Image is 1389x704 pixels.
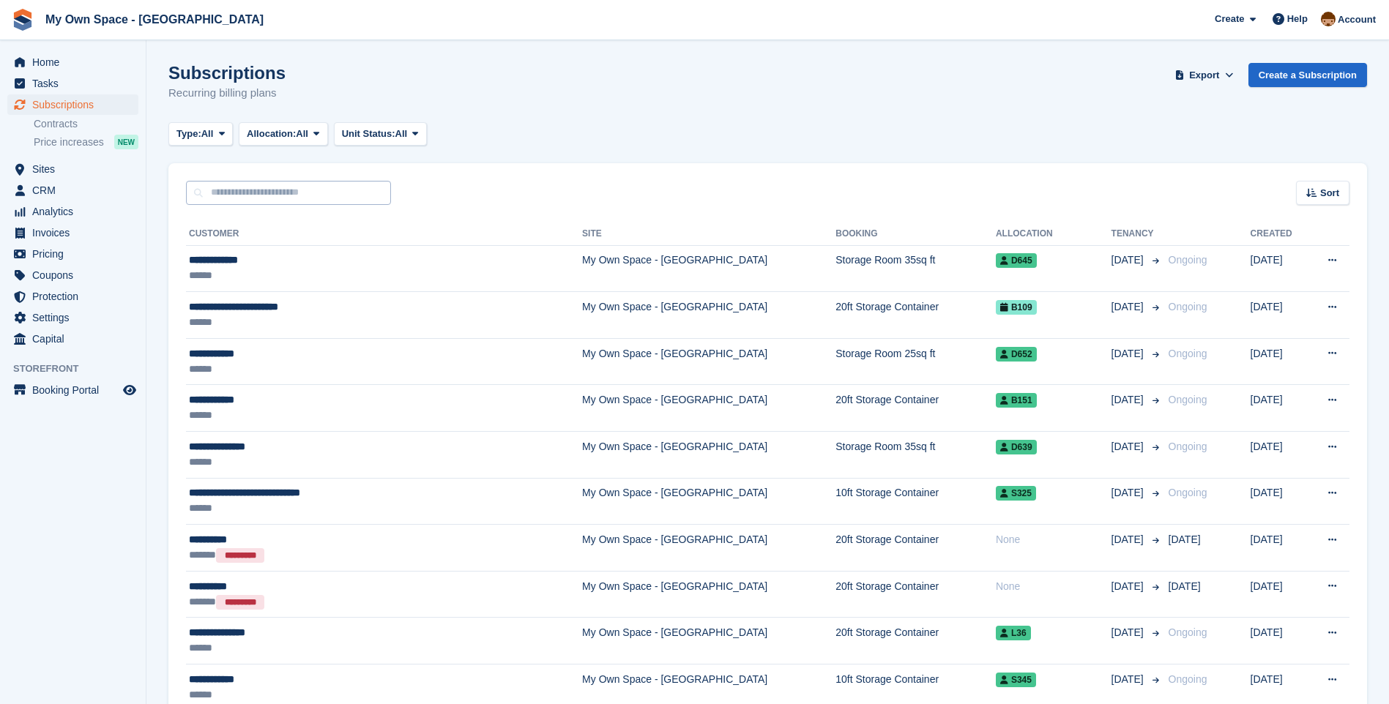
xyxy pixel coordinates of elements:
span: Allocation: [247,127,296,141]
td: 20ft Storage Container [835,385,996,432]
td: Storage Room 35sq ft [835,432,996,479]
span: B151 [996,393,1037,408]
a: menu [7,201,138,222]
span: D652 [996,347,1037,362]
td: Storage Room 35sq ft [835,245,996,292]
span: [DATE] [1111,439,1147,454]
a: menu [7,222,138,243]
span: Protection [32,286,120,307]
span: Booking Portal [32,380,120,400]
span: [DATE] [1111,625,1147,640]
td: [DATE] [1251,525,1308,572]
a: My Own Space - [GEOGRAPHIC_DATA] [40,7,269,31]
img: Paula Harris [1321,12,1336,26]
td: My Own Space - [GEOGRAPHIC_DATA] [582,525,835,572]
span: Help [1287,12,1308,26]
span: D645 [996,253,1037,268]
td: My Own Space - [GEOGRAPHIC_DATA] [582,571,835,618]
img: stora-icon-8386f47178a22dfd0bd8f6a31ec36ba5ce8667c1dd55bd0f319d3a0aa187defe.svg [12,9,34,31]
span: Sort [1320,186,1339,201]
span: [DATE] [1111,672,1147,687]
span: Create [1215,12,1244,26]
span: Ongoing [1169,673,1207,685]
a: Preview store [121,381,138,399]
td: My Own Space - [GEOGRAPHIC_DATA] [582,385,835,432]
span: S345 [996,673,1036,687]
span: [DATE] [1111,299,1147,315]
span: S325 [996,486,1036,501]
td: Storage Room 25sq ft [835,338,996,385]
p: Recurring billing plans [168,85,286,102]
a: menu [7,307,138,328]
a: menu [7,73,138,94]
td: [DATE] [1251,292,1308,339]
span: Capital [32,329,120,349]
td: My Own Space - [GEOGRAPHIC_DATA] [582,478,835,525]
span: Settings [32,307,120,328]
span: [DATE] [1169,533,1201,545]
span: [DATE] [1111,252,1147,268]
td: My Own Space - [GEOGRAPHIC_DATA] [582,292,835,339]
div: None [996,579,1111,594]
span: All [201,127,214,141]
span: Storefront [13,362,146,376]
span: Type: [176,127,201,141]
th: Created [1251,222,1308,246]
span: All [395,127,408,141]
span: L36 [996,626,1031,640]
span: Ongoing [1169,254,1207,266]
td: [DATE] [1251,571,1308,618]
span: Coupons [32,265,120,285]
td: My Own Space - [GEOGRAPHIC_DATA] [582,245,835,292]
div: NEW [114,135,138,149]
a: Create a Subscription [1248,63,1367,87]
td: My Own Space - [GEOGRAPHIC_DATA] [582,338,835,385]
a: menu [7,94,138,115]
th: Booking [835,222,996,246]
div: None [996,532,1111,547]
span: All [296,127,308,141]
td: 20ft Storage Container [835,292,996,339]
td: 20ft Storage Container [835,571,996,618]
button: Type: All [168,122,233,146]
a: Price increases NEW [34,134,138,150]
th: Site [582,222,835,246]
button: Export [1172,63,1237,87]
span: [DATE] [1169,580,1201,592]
a: menu [7,180,138,201]
span: CRM [32,180,120,201]
td: 10ft Storage Container [835,478,996,525]
td: [DATE] [1251,432,1308,479]
a: menu [7,286,138,307]
a: Contracts [34,117,138,131]
th: Customer [186,222,582,246]
span: B109 [996,300,1037,315]
td: [DATE] [1251,385,1308,432]
span: Sites [32,159,120,179]
span: [DATE] [1111,532,1147,547]
span: Subscriptions [32,94,120,115]
h1: Subscriptions [168,63,286,83]
span: Tasks [32,73,120,94]
span: Ongoing [1169,348,1207,359]
td: [DATE] [1251,338,1308,385]
span: [DATE] [1111,392,1147,408]
span: Ongoing [1169,626,1207,638]
span: Ongoing [1169,441,1207,452]
span: Analytics [32,201,120,222]
a: menu [7,265,138,285]
a: menu [7,244,138,264]
span: D639 [996,440,1037,454]
span: Unit Status: [342,127,395,141]
td: My Own Space - [GEOGRAPHIC_DATA] [582,618,835,664]
span: Export [1189,68,1219,83]
span: Invoices [32,222,120,243]
button: Unit Status: All [334,122,427,146]
span: Account [1338,12,1376,27]
span: Ongoing [1169,394,1207,405]
th: Allocation [996,222,1111,246]
a: menu [7,380,138,400]
td: [DATE] [1251,245,1308,292]
td: My Own Space - [GEOGRAPHIC_DATA] [582,432,835,479]
td: 20ft Storage Container [835,525,996,572]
